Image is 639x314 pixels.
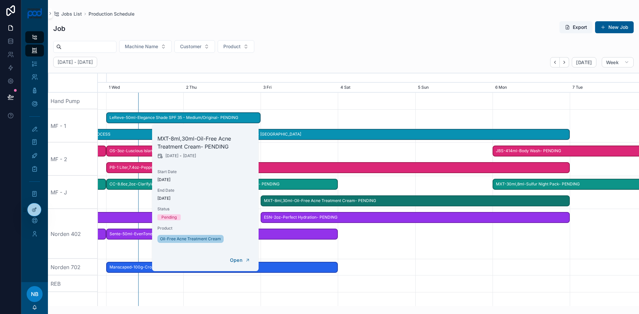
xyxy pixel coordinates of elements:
[53,24,65,33] h1: Job
[125,43,158,50] span: Machine Name
[157,235,224,243] a: Oil-Free Acne Treatment Cream
[184,129,569,140] span: -8oz,4oz-Calming Seborrhiec Serum- [GEOGRAPHIC_DATA]
[31,290,39,298] span: NB
[29,129,183,140] span: OS-4oz-Miracle Detangler- IN_PROCESS
[415,83,493,93] div: 5 Sun
[157,188,253,193] span: End Date
[157,135,253,151] h2: MXT-8ml,30ml-Oil-Free Acne Treatment Cream- PENDING
[183,153,196,158] span: [DATE]
[157,226,253,231] span: Product
[602,57,634,68] button: Week
[183,179,338,190] div: Motif-30ml-Power Brightening Serum- PENDING
[184,179,337,190] span: Motif-30ml-Power Brightening Serum- PENDING
[107,112,260,123] span: LeReve-50ml-Elegance Shade SPF 35 - Medium/Original- PENDING
[174,40,215,53] button: Select Button
[106,112,261,123] div: LeReve-50ml-Elegance Shade SPF 35 - Medium/Original- PENDING
[27,8,43,19] img: App logo
[576,59,592,65] span: [DATE]
[107,262,337,273] span: Manscaped-100g-Crop Exfoliator- PENDING
[218,40,254,53] button: Select Button
[261,83,338,93] div: 3 Fri
[559,21,592,33] button: Export
[183,83,261,93] div: 2 Thu
[106,229,338,240] div: Sente-50ml-EvenTone Light- Medium- PENDING
[107,146,183,157] span: OS-3oz-Luscious Island Hair Oil- IN_PROCESS
[157,169,253,174] span: Start Date
[157,196,253,201] span: [DATE]
[261,195,570,206] div: MXT-8ml,30ml-Oil-Free Acne Treatment Cream- PENDING
[61,11,82,17] span: Jobs List
[106,179,183,190] div: CC-8.6oz,2oz-Clarifying Shampoo Fragrance Free- PENDING
[48,176,98,209] div: MF - J
[338,83,415,93] div: 4 Sat
[230,257,242,263] span: Open
[261,212,569,223] span: ESN-2oz-Perfect Hydration- PENDING
[160,236,221,242] span: Oil-Free Acne Treatment Cream
[106,83,183,93] div: 1 Wed
[595,21,634,33] button: New Job
[106,262,338,273] div: Manscaped-100g-Crop Exfoliator- PENDING
[106,146,183,157] div: OS-3oz-Luscious Island Hair Oil- IN_PROCESS
[48,93,98,109] div: Hand Pump
[107,179,183,190] span: CC-8.6oz,2oz-Clarifying Shampoo Fragrance Free- PENDING
[107,229,337,240] span: Sente-50ml-EvenTone Light- Medium- PENDING
[261,195,569,206] span: MXT-8ml,30ml-Oil-Free Acne Treatment Cream- PENDING
[21,27,48,249] div: scrollable content
[161,214,177,220] div: Pending
[107,162,569,173] span: PB-1 Liter,7.4oz-Peppermint Avocado Shampoo- PENDING
[48,259,98,275] div: Norden 702
[180,43,201,50] span: Customer
[48,209,98,259] div: Norden 402
[48,275,98,292] div: REB
[106,162,570,173] div: PB-1 Liter,7.4oz-Peppermint Avocado Shampoo- PENDING
[48,109,98,143] div: MF - 1
[572,57,596,68] button: [DATE]
[119,40,172,53] button: Select Button
[157,177,253,182] span: [DATE]
[157,206,253,212] span: Status
[606,59,619,65] span: Week
[89,11,134,17] a: Production Schedule
[261,212,570,223] div: ESN-2oz-Perfect Hydration- PENDING
[180,153,182,158] span: -
[183,129,570,140] div: -8oz,4oz-Calming Seborrhiec Serum- PENDING
[226,255,255,266] button: Open
[48,143,98,176] div: MF - 2
[223,43,241,50] span: Product
[58,59,93,65] h2: [DATE] - [DATE]
[493,83,570,93] div: 6 Mon
[53,11,82,17] a: Jobs List
[165,153,178,158] span: [DATE]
